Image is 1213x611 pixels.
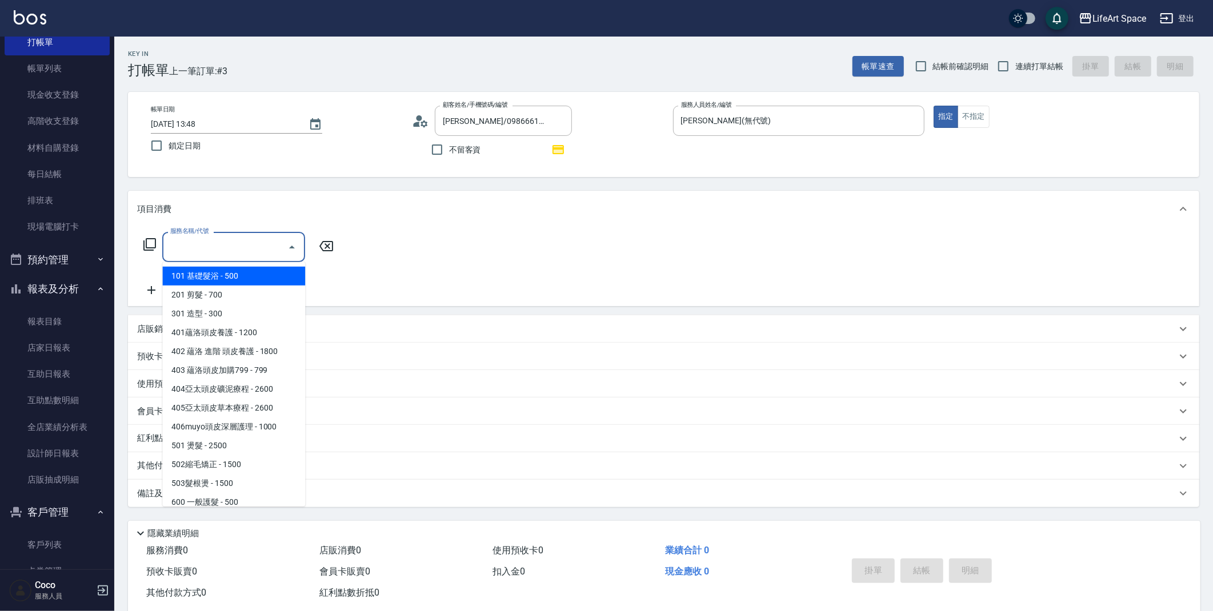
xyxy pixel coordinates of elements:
a: 現場電腦打卡 [5,214,110,240]
span: 600 一般護髮 - 500 [162,493,305,512]
button: 客戶管理 [5,497,110,527]
div: 其他付款方式入金可用餘額: 9390 [128,452,1199,480]
p: 使用預收卡 [137,378,180,390]
button: 預約管理 [5,245,110,275]
div: LifeArt Space [1092,11,1146,26]
span: 業績合計 0 [665,545,709,556]
p: 紅利點數 [137,432,209,445]
label: 帳單日期 [151,105,175,114]
h5: Coco [35,580,93,591]
a: 卡券管理 [5,558,110,584]
a: 設計師日報表 [5,440,110,467]
p: 隱藏業績明細 [147,528,199,540]
p: 其他付款方式 [137,460,254,472]
label: 服務人員姓名/編號 [681,101,731,109]
p: 會員卡銷售 [137,405,180,417]
span: 502縮毛矯正 - 1500 [162,455,305,474]
button: Close [283,238,301,256]
span: 上一筆訂單:#3 [169,64,228,78]
div: 項目消費 [128,191,1199,227]
button: 登出 [1155,8,1199,29]
h2: Key In [128,50,169,58]
p: 項目消費 [137,203,171,215]
a: 客戶列表 [5,532,110,558]
div: 預收卡販賣 [128,343,1199,370]
span: 406muyo頭皮深層護理 - 1000 [162,417,305,436]
a: 現金收支登錄 [5,82,110,108]
label: 顧客姓名/手機號碼/編號 [443,101,508,109]
a: 報表目錄 [5,308,110,335]
span: 401蘊洛頭皮養護 - 1200 [162,323,305,342]
span: 405亞太頭皮草本療程 - 2600 [162,399,305,417]
button: 帳單速查 [852,56,904,77]
button: LifeArt Space [1074,7,1151,30]
p: 預收卡販賣 [137,351,180,363]
label: 服務名稱/代號 [170,227,209,235]
button: Choose date, selected date is 2025-10-10 [302,111,329,138]
span: 預收卡販賣 0 [146,566,197,577]
button: save [1046,7,1068,30]
span: 402 蘊洛 進階 頭皮養護 - 1800 [162,342,305,361]
span: 其他付款方式 0 [146,587,206,598]
img: Logo [14,10,46,25]
span: 店販消費 0 [319,545,361,556]
span: 使用預收卡 0 [493,545,543,556]
div: 店販銷售 [128,315,1199,343]
p: 店販銷售 [137,323,171,335]
a: 互助日報表 [5,361,110,387]
span: 不留客資 [449,144,481,156]
a: 全店業績分析表 [5,414,110,440]
span: 101 基礎髮浴 - 500 [162,267,305,286]
span: 403 蘊洛頭皮加購799 - 799 [162,361,305,380]
span: 301 造型 - 300 [162,304,305,323]
a: 高階收支登錄 [5,108,110,134]
button: 報表及分析 [5,274,110,304]
span: 501 燙髮 - 2500 [162,436,305,455]
a: 互助點數明細 [5,387,110,413]
a: 帳單列表 [5,55,110,82]
div: 紅利點數剩餘點數: 51 [128,425,1199,452]
h3: 打帳單 [128,62,169,78]
span: 紅利點數折抵 0 [319,587,379,598]
div: 會員卡銷售 [128,397,1199,425]
span: 404亞太頭皮礦泥療程 - 2600 [162,380,305,399]
img: Person [9,579,32,602]
span: 201 剪髮 - 700 [162,286,305,304]
span: 結帳前確認明細 [933,61,989,73]
a: 店家日報表 [5,335,110,361]
span: 服務消費 0 [146,545,188,556]
a: 打帳單 [5,29,110,55]
span: 會員卡販賣 0 [319,566,370,577]
div: 備註及來源 [128,480,1199,507]
button: 不指定 [958,106,990,128]
a: 店販抽成明細 [5,467,110,493]
span: 503髮根燙 - 1500 [162,474,305,493]
p: 備註及來源 [137,488,180,500]
span: 扣入金 0 [493,566,525,577]
span: 現金應收 0 [665,566,709,577]
input: YYYY/MM/DD hh:mm [151,115,297,134]
span: 連續打單結帳 [1015,61,1063,73]
p: 服務人員 [35,591,93,601]
a: 排班表 [5,187,110,214]
button: 指定 [934,106,958,128]
span: 鎖定日期 [169,140,201,152]
a: 每日結帳 [5,161,110,187]
a: 材料自購登錄 [5,135,110,161]
div: 使用預收卡 [128,370,1199,397]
